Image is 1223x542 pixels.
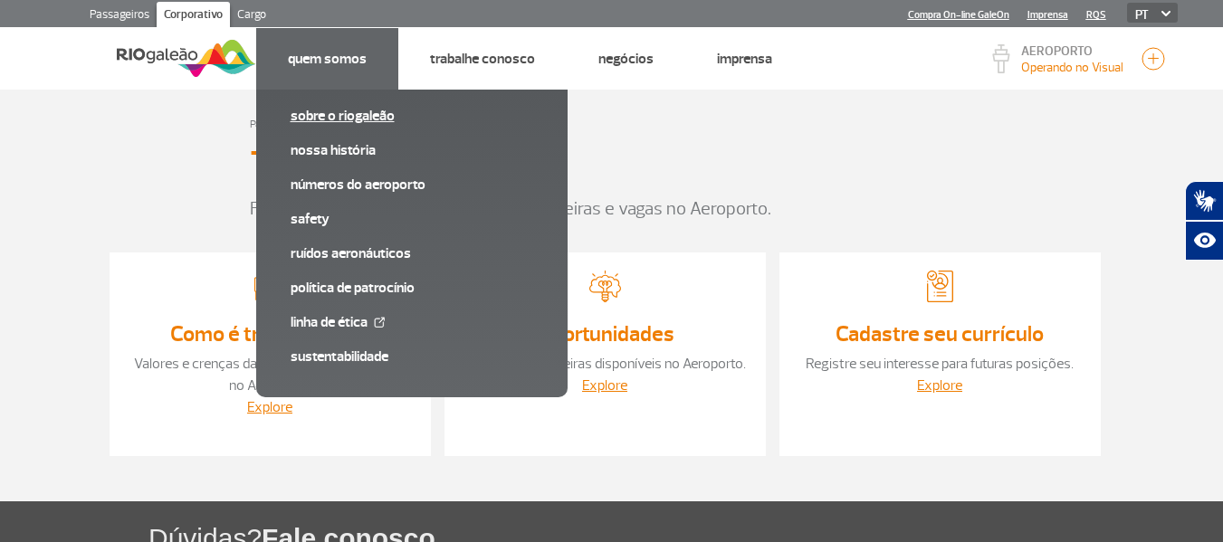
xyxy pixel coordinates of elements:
a: Registre seu interesse para futuras posições. [806,355,1074,373]
a: Compra On-line GaleOn [908,9,1009,21]
p: AEROPORTO [1021,45,1123,58]
button: Abrir recursos assistivos. [1185,221,1223,261]
h3: Trabalhe Conosco [250,143,535,188]
a: Sobre o RIOgaleão [291,106,533,126]
a: Cargo [230,2,273,31]
a: Corporativo [157,2,230,31]
a: Negócios [598,50,654,68]
a: Oportunidades [536,320,674,347]
a: SAFETY [291,209,533,229]
a: Explore [247,398,292,416]
a: RQS [1086,9,1106,21]
a: Como é trabalhar aqui [170,320,370,347]
a: Passageiros [82,2,157,31]
a: Imprensa [1027,9,1068,21]
a: Cadastre seu currículo [836,320,1044,347]
a: Imprensa [717,50,772,68]
a: Explore [917,376,962,395]
img: External Link Icon [374,317,385,328]
p: Visibilidade de 10000m [1021,58,1123,77]
button: Abrir tradutor de língua de sinais. [1185,181,1223,221]
a: Números do Aeroporto [291,175,533,195]
a: Sustentabilidade [291,347,533,366]
a: Ruídos aeronáuticos [291,243,533,263]
a: Linha de Ética [291,312,533,332]
a: Valores e crenças das pessoas que trabalham no Aeroporto. [134,355,406,395]
div: Plugin de acessibilidade da Hand Talk. [1185,181,1223,261]
a: Política de Patrocínio [291,278,533,298]
a: Quem Somos [288,50,367,68]
a: Trabalhe Conosco [430,50,535,68]
p: Fique por dentro das oportunidades, carreiras e vagas no Aeroporto. [250,195,974,223]
a: Página inicial [250,118,305,131]
a: Nossa História [291,140,533,160]
a: Empregos e carreiras disponíveis no Aeroporto. [464,355,746,373]
a: Explore [582,376,627,395]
